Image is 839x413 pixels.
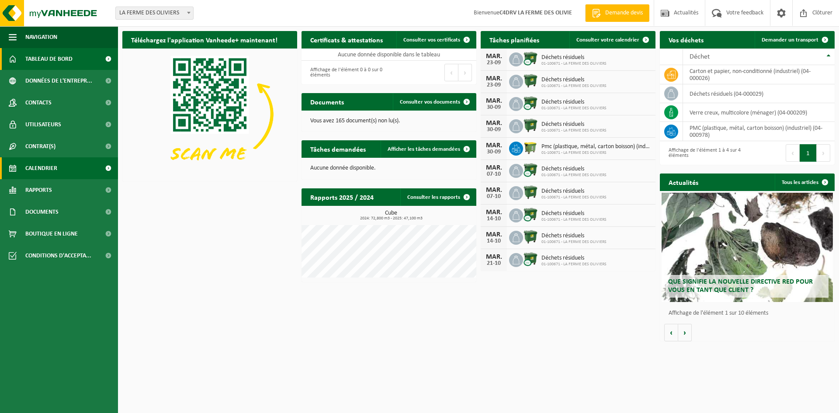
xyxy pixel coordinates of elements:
[541,106,607,111] span: 01-100671 - LA FERME DES OLIVIERS
[541,54,607,61] span: Déchets résiduels
[302,31,392,48] h2: Certificats & attestations
[485,238,503,244] div: 14-10
[662,193,833,302] a: Que signifie la nouvelle directive RED pour vous en tant que client ?
[481,31,548,48] h2: Tâches planifiées
[302,93,353,110] h2: Documents
[310,118,468,124] p: Vous avez 165 document(s) non lu(s).
[400,99,460,105] span: Consulter vos documents
[25,26,57,48] span: Navigation
[25,114,61,135] span: Utilisateurs
[485,60,503,66] div: 23-09
[541,166,607,173] span: Déchets résiduels
[683,103,835,122] td: verre creux, multicolore (ménager) (04-000209)
[485,231,503,238] div: MAR.
[485,127,503,133] div: 30-09
[25,70,92,92] span: Données de l'entrepr...
[660,31,712,48] h2: Vos déchets
[485,164,503,171] div: MAR.
[122,31,286,48] h2: Téléchargez l'application Vanheede+ maintenant!
[569,31,655,49] a: Consulter votre calendrier
[485,260,503,267] div: 21-10
[603,9,645,17] span: Demande devis
[25,135,55,157] span: Contrat(s)
[388,146,460,152] span: Afficher les tâches demandées
[485,75,503,82] div: MAR.
[669,310,830,316] p: Affichage de l'élément 1 sur 10 éléments
[310,165,468,171] p: Aucune donnée disponible.
[523,252,538,267] img: WB-1100-CU
[115,7,194,20] span: LA FERME DES OLIVIERS
[800,144,817,162] button: 1
[444,64,458,81] button: Previous
[25,48,73,70] span: Tableau de bord
[485,253,503,260] div: MAR.
[302,188,382,205] h2: Rapports 2025 / 2024
[485,142,503,149] div: MAR.
[485,149,503,155] div: 30-09
[485,53,503,60] div: MAR.
[683,84,835,103] td: déchets résiduels (04-000029)
[660,174,707,191] h2: Actualités
[786,144,800,162] button: Previous
[664,143,743,163] div: Affichage de l'élément 1 à 4 sur 4 éléments
[541,188,607,195] span: Déchets résiduels
[396,31,475,49] a: Consulter vos certificats
[25,179,52,201] span: Rapports
[541,83,607,89] span: 01-100671 - LA FERME DES OLIVIERS
[116,7,193,19] span: LA FERME DES OLIVIERS
[541,255,607,262] span: Déchets résiduels
[499,10,572,16] strong: C4DRV LA FERME DES OLIVIE
[541,61,607,66] span: 01-100671 - LA FERME DES OLIVIERS
[664,324,678,341] button: Vorige
[306,63,385,82] div: Affichage de l'élément 0 à 0 sur 0 éléments
[523,51,538,66] img: WB-1100-CU
[690,53,710,60] span: Déchet
[541,76,607,83] span: Déchets résiduels
[523,207,538,222] img: WB-1100-CU
[541,262,607,267] span: 01-100671 - LA FERME DES OLIVIERS
[755,31,834,49] a: Demander un transport
[541,233,607,239] span: Déchets résiduels
[306,216,476,221] span: 2024: 72,800 m3 - 2025: 47,100 m3
[485,171,503,177] div: 07-10
[541,143,651,150] span: Pmc (plastique, métal, carton boisson) (industriel)
[762,37,818,43] span: Demander un transport
[458,64,472,81] button: Next
[403,37,460,43] span: Consulter vos certificats
[541,173,607,178] span: 01-100671 - LA FERME DES OLIVIERS
[25,201,59,223] span: Documents
[400,188,475,206] a: Consulter les rapports
[485,194,503,200] div: 07-10
[668,278,813,294] span: Que signifie la nouvelle directive RED pour vous en tant que client ?
[541,239,607,245] span: 01-100671 - LA FERME DES OLIVIERS
[523,73,538,88] img: WB-1100-HPE-GN-01
[683,65,835,84] td: carton et papier, non-conditionné (industriel) (04-000026)
[485,120,503,127] div: MAR.
[817,144,830,162] button: Next
[541,210,607,217] span: Déchets résiduels
[25,223,78,245] span: Boutique en ligne
[523,229,538,244] img: WB-1100-HPE-GN-01
[485,97,503,104] div: MAR.
[523,185,538,200] img: WB-1100-HPE-GN-01
[302,140,374,157] h2: Tâches demandées
[683,122,835,141] td: PMC (plastique, métal, carton boisson) (industriel) (04-000978)
[541,195,607,200] span: 01-100671 - LA FERME DES OLIVIERS
[523,163,538,177] img: WB-1100-CU
[541,121,607,128] span: Déchets résiduels
[25,157,57,179] span: Calendrier
[122,49,297,180] img: Download de VHEPlus App
[541,99,607,106] span: Déchets résiduels
[302,49,476,61] td: Aucune donnée disponible dans le tableau
[541,217,607,222] span: 01-100671 - LA FERME DES OLIVIERS
[485,216,503,222] div: 14-10
[25,92,52,114] span: Contacts
[523,140,538,155] img: WB-1100-HPE-GN-50
[541,150,651,156] span: 01-100671 - LA FERME DES OLIVIERS
[393,93,475,111] a: Consulter vos documents
[775,174,834,191] a: Tous les articles
[485,104,503,111] div: 30-09
[306,210,476,221] h3: Cube
[541,128,607,133] span: 01-100671 - LA FERME DES OLIVIERS
[485,187,503,194] div: MAR.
